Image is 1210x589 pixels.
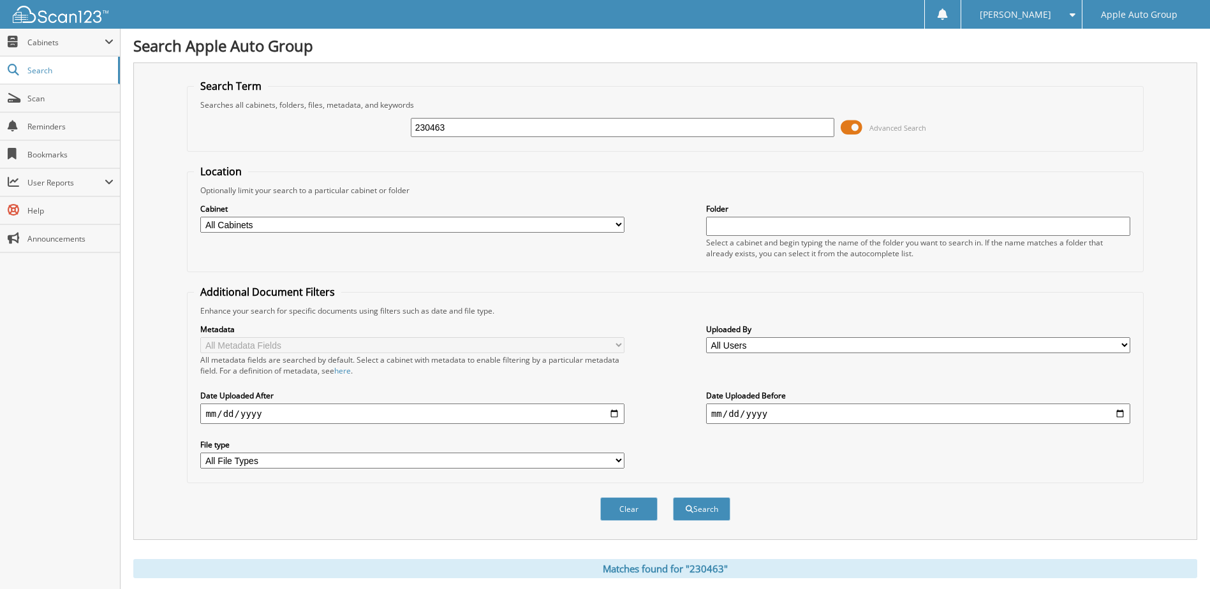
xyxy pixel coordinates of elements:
[706,390,1130,401] label: Date Uploaded Before
[27,37,105,48] span: Cabinets
[13,6,108,23] img: scan123-logo-white.svg
[194,305,1136,316] div: Enhance your search for specific documents using filters such as date and file type.
[194,99,1136,110] div: Searches all cabinets, folders, files, metadata, and keywords
[194,285,341,299] legend: Additional Document Filters
[200,439,624,450] label: File type
[334,365,351,376] a: here
[133,35,1197,56] h1: Search Apple Auto Group
[200,390,624,401] label: Date Uploaded After
[133,559,1197,578] div: Matches found for "230463"
[706,203,1130,214] label: Folder
[194,79,268,93] legend: Search Term
[27,177,105,188] span: User Reports
[27,93,114,104] span: Scan
[980,11,1051,18] span: [PERSON_NAME]
[1101,11,1177,18] span: Apple Auto Group
[200,203,624,214] label: Cabinet
[706,324,1130,335] label: Uploaded By
[706,237,1130,259] div: Select a cabinet and begin typing the name of the folder you want to search in. If the name match...
[200,354,624,376] div: All metadata fields are searched by default. Select a cabinet with metadata to enable filtering b...
[200,404,624,424] input: start
[194,164,248,178] legend: Location
[869,123,926,133] span: Advanced Search
[600,497,658,521] button: Clear
[194,185,1136,196] div: Optionally limit your search to a particular cabinet or folder
[27,121,114,132] span: Reminders
[27,149,114,160] span: Bookmarks
[200,324,624,335] label: Metadata
[27,233,114,244] span: Announcements
[27,205,114,216] span: Help
[706,404,1130,424] input: end
[27,65,112,76] span: Search
[673,497,730,521] button: Search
